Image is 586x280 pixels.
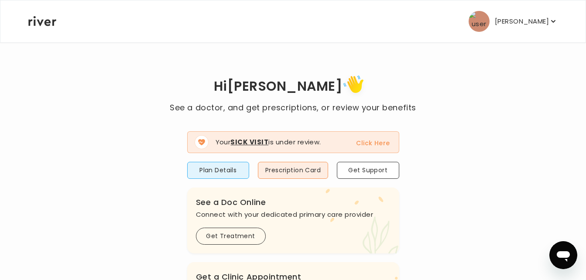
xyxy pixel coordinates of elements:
img: user avatar [469,11,490,32]
button: Click Here [356,138,390,148]
p: Your is under review. [216,137,321,147]
button: user avatar[PERSON_NAME] [469,11,558,32]
p: [PERSON_NAME] [495,15,549,27]
iframe: Button to launch messaging window [549,241,577,269]
button: Get Treatment [196,228,266,245]
button: Prescription Card [258,162,328,179]
p: Connect with your dedicated primary care provider [196,208,391,221]
button: Get Support [337,162,399,179]
h1: Hi [PERSON_NAME] [170,72,416,102]
p: See a doctor, and get prescriptions, or review your benefits [170,102,416,114]
button: Plan Details [187,162,249,179]
h3: See a Doc Online [196,196,391,208]
strong: Sick Visit [230,137,268,147]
